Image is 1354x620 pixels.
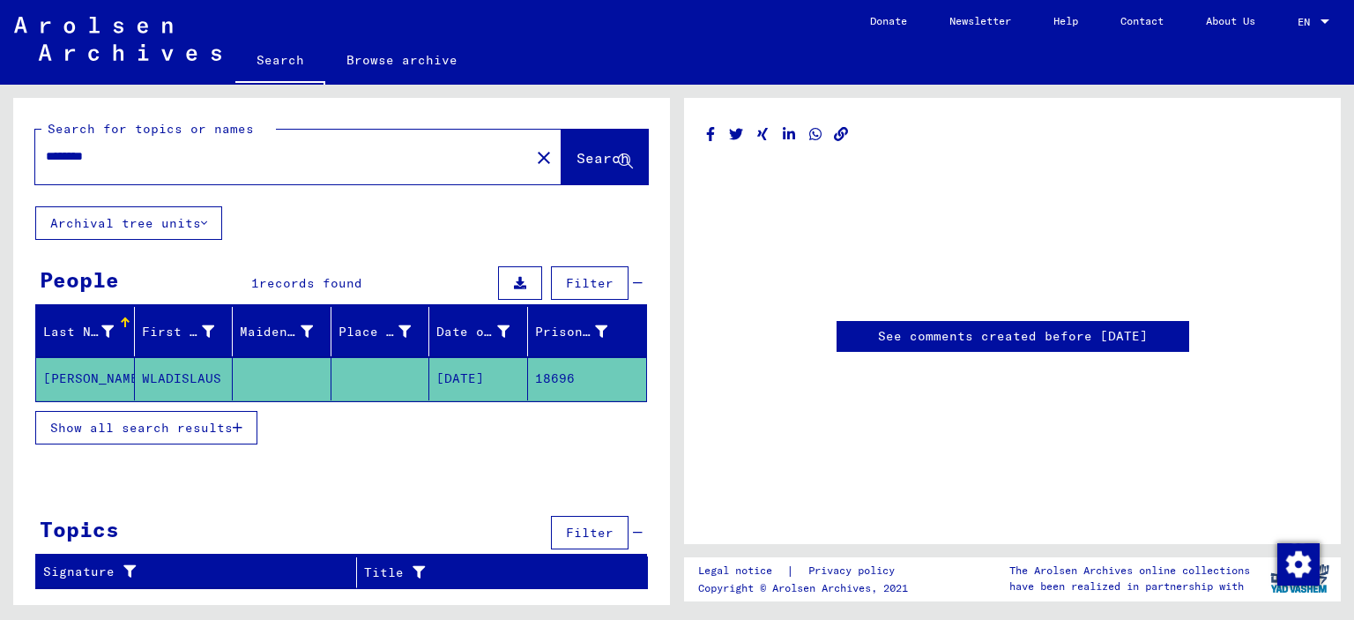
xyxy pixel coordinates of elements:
mat-header-cell: Maiden Name [233,307,331,356]
mat-cell: 18696 [528,357,647,400]
img: Arolsen_neg.svg [14,17,221,61]
img: yv_logo.png [1267,557,1333,601]
button: Archival tree units [35,206,222,240]
div: First Name [142,317,237,346]
a: Legal notice [698,562,786,580]
a: Privacy policy [794,562,916,580]
button: Filter [551,516,629,549]
div: Signature [43,558,361,586]
button: Share on Facebook [702,123,720,146]
div: People [40,264,119,295]
button: Copy link [832,123,851,146]
div: Maiden Name [240,323,313,341]
div: Date of Birth [436,323,510,341]
button: Share on WhatsApp [807,123,825,146]
div: Topics [40,513,119,545]
div: Prisoner # [535,323,608,341]
mat-header-cell: Place of Birth [331,307,430,356]
button: Show all search results [35,411,257,444]
div: Last Name [43,317,136,346]
mat-cell: WLADISLAUS [135,357,234,400]
div: Signature [43,563,343,581]
span: EN [1298,16,1317,28]
button: Filter [551,266,629,300]
span: Filter [566,525,614,541]
div: Title [364,558,630,586]
mat-icon: close [533,147,554,168]
button: Share on LinkedIn [780,123,799,146]
span: Filter [566,275,614,291]
div: Place of Birth [338,323,412,341]
mat-header-cell: Prisoner # [528,307,647,356]
div: Title [364,564,613,582]
button: Clear [526,139,562,175]
p: The Arolsen Archives online collections [1009,563,1250,579]
mat-header-cell: Date of Birth [429,307,528,356]
span: 1 [251,275,259,291]
p: have been realized in partnership with [1009,579,1250,594]
div: | [698,562,916,580]
mat-label: Search for topics or names [48,121,254,137]
div: Maiden Name [240,317,335,346]
mat-header-cell: First Name [135,307,234,356]
div: Date of Birth [436,317,532,346]
span: records found [259,275,362,291]
mat-header-cell: Last Name [36,307,135,356]
div: Prisoner # [535,317,630,346]
a: Search [235,39,325,85]
span: Show all search results [50,420,233,436]
mat-cell: [DATE] [429,357,528,400]
span: Search [577,149,629,167]
mat-cell: [PERSON_NAME] [36,357,135,400]
button: Share on Xing [754,123,772,146]
p: Copyright © Arolsen Archives, 2021 [698,580,916,596]
a: See comments created before [DATE] [878,327,1148,346]
img: Change consent [1277,543,1320,586]
a: Browse archive [325,39,479,81]
button: Search [562,130,648,184]
div: Last Name [43,323,114,341]
div: Place of Birth [338,317,434,346]
button: Share on Twitter [727,123,746,146]
div: First Name [142,323,215,341]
